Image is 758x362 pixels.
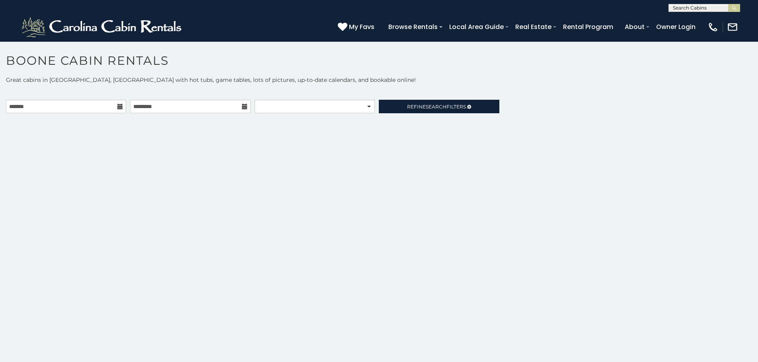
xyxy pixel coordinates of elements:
[349,22,374,32] span: My Favs
[707,21,719,33] img: phone-regular-white.png
[426,104,446,110] span: Search
[621,20,649,34] a: About
[727,21,738,33] img: mail-regular-white.png
[511,20,555,34] a: Real Estate
[384,20,442,34] a: Browse Rentals
[379,100,499,113] a: RefineSearchFilters
[559,20,617,34] a: Rental Program
[445,20,508,34] a: Local Area Guide
[407,104,466,110] span: Refine Filters
[20,15,185,39] img: White-1-2.png
[338,22,376,32] a: My Favs
[652,20,700,34] a: Owner Login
